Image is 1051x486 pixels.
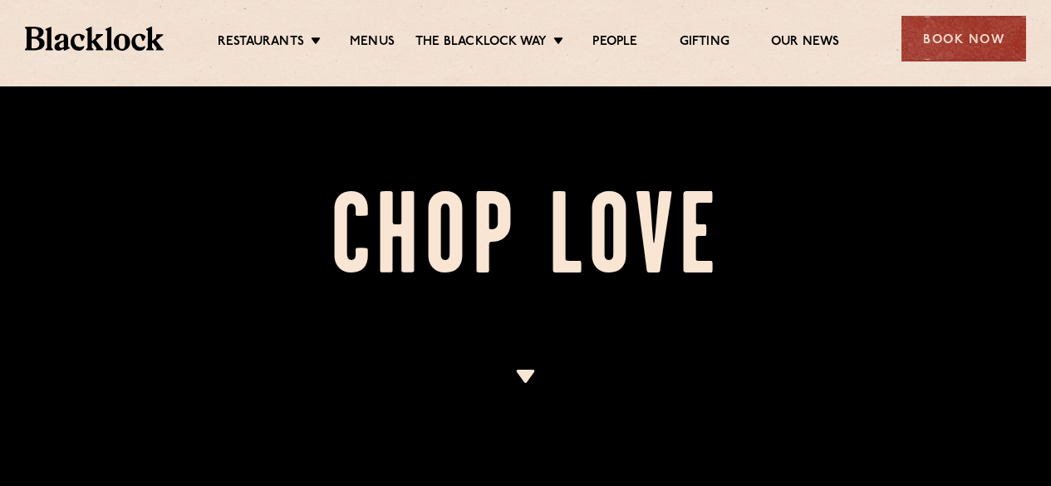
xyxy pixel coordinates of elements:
a: Restaurants [218,34,304,52]
a: People [592,34,637,52]
a: Menus [350,34,395,52]
img: BL_Textured_Logo-footer-cropped.svg [25,27,164,50]
div: Book Now [901,16,1026,61]
a: Gifting [680,34,729,52]
img: icon-dropdown-cream.svg [515,370,536,383]
a: Our News [771,34,840,52]
a: The Blacklock Way [415,34,547,52]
